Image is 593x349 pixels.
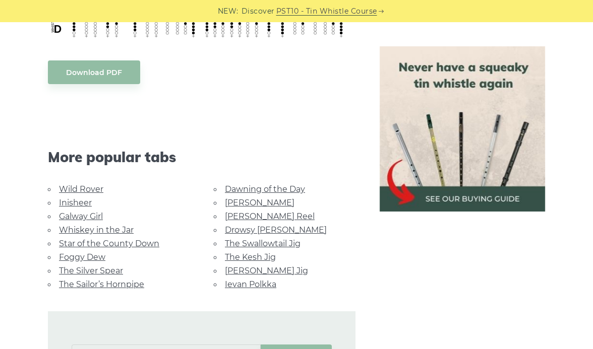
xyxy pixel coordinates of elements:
span: Discover [242,6,275,17]
a: Drowsy [PERSON_NAME] [225,225,327,235]
a: Whiskey in the Jar [59,225,134,235]
a: Wild Rover [59,184,103,194]
img: tin whistle buying guide [380,46,545,212]
a: The Silver Spear [59,266,123,275]
span: NEW: [218,6,239,17]
a: [PERSON_NAME] Jig [225,266,308,275]
a: [PERSON_NAME] Reel [225,212,315,221]
a: Star of the County Down [59,239,159,248]
a: [PERSON_NAME] [225,198,294,207]
a: Ievan Polkka [225,280,276,289]
a: Inisheer [59,198,92,207]
a: The Swallowtail Jig [225,239,301,248]
a: The Kesh Jig [225,252,276,262]
a: The Sailor’s Hornpipe [59,280,144,289]
a: Dawning of the Day [225,184,305,194]
a: Foggy Dew [59,252,105,262]
a: PST10 - Tin Whistle Course [276,6,377,17]
a: Galway Girl [59,212,103,221]
span: More popular tabs [48,149,355,166]
a: Download PDF [48,60,140,84]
